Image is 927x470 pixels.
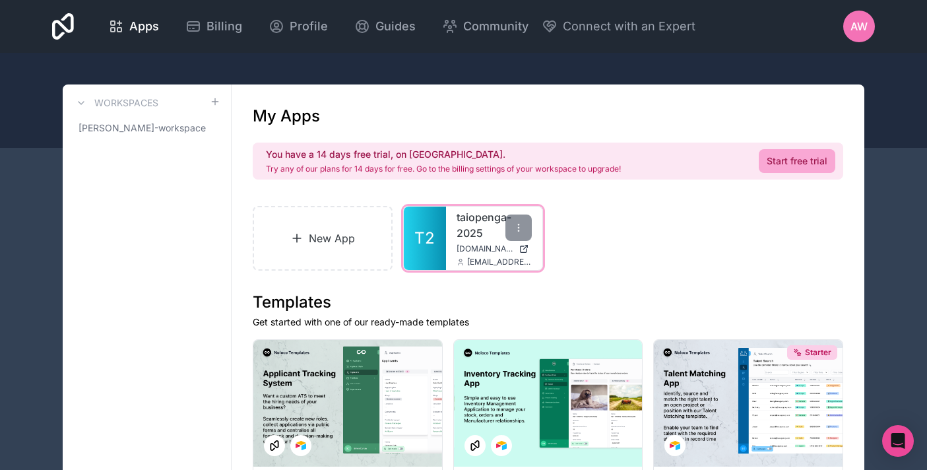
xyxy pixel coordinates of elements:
h1: My Apps [253,106,320,127]
a: Start free trial [759,149,835,173]
a: Apps [98,12,170,41]
div: Open Intercom Messenger [882,425,914,457]
span: T2 [414,228,435,249]
a: Workspaces [73,95,158,111]
a: New App [253,206,393,271]
span: [DOMAIN_NAME] [457,244,513,254]
span: [EMAIL_ADDRESS][DOMAIN_NAME] [467,257,532,267]
a: [DOMAIN_NAME] [457,244,532,254]
a: Profile [258,12,338,41]
span: Profile [290,17,328,36]
img: Airtable Logo [296,440,306,451]
span: Billing [207,17,242,36]
span: Guides [375,17,416,36]
a: Billing [175,12,253,41]
a: [PERSON_NAME]-workspace [73,116,220,140]
span: Connect with an Expert [563,17,695,36]
span: Starter [805,347,831,358]
h3: Workspaces [94,96,158,110]
a: Guides [344,12,426,41]
p: Try any of our plans for 14 days for free. Go to the billing settings of your workspace to upgrade! [266,164,621,174]
a: T2 [404,207,446,270]
h1: Templates [253,292,843,313]
span: [PERSON_NAME]-workspace [79,121,206,135]
span: Apps [129,17,159,36]
img: Airtable Logo [670,440,680,451]
span: Community [463,17,528,36]
button: Connect with an Expert [542,17,695,36]
a: Community [432,12,539,41]
p: Get started with one of our ready-made templates [253,316,843,329]
h2: You have a 14 days free trial, on [GEOGRAPHIC_DATA]. [266,148,621,161]
span: AW [850,18,868,34]
a: taiopenga-2025 [457,209,532,241]
img: Airtable Logo [496,440,507,451]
